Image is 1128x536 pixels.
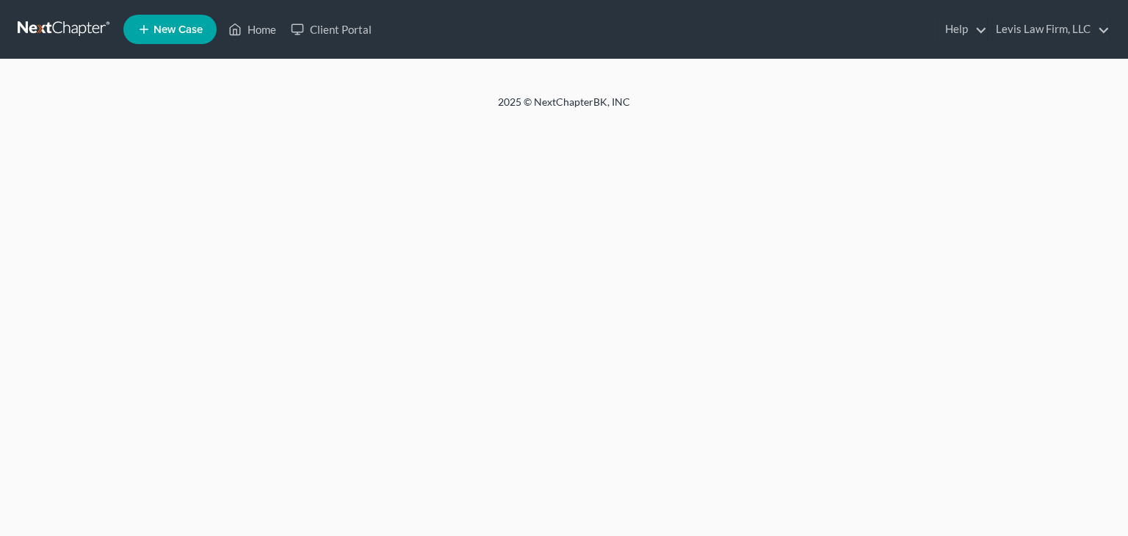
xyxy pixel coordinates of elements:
a: Client Portal [283,16,379,43]
new-legal-case-button: New Case [123,15,217,44]
div: 2025 © NextChapterBK, INC [145,95,983,121]
a: Help [938,16,987,43]
a: Home [221,16,283,43]
a: Levis Law Firm, LLC [988,16,1110,43]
